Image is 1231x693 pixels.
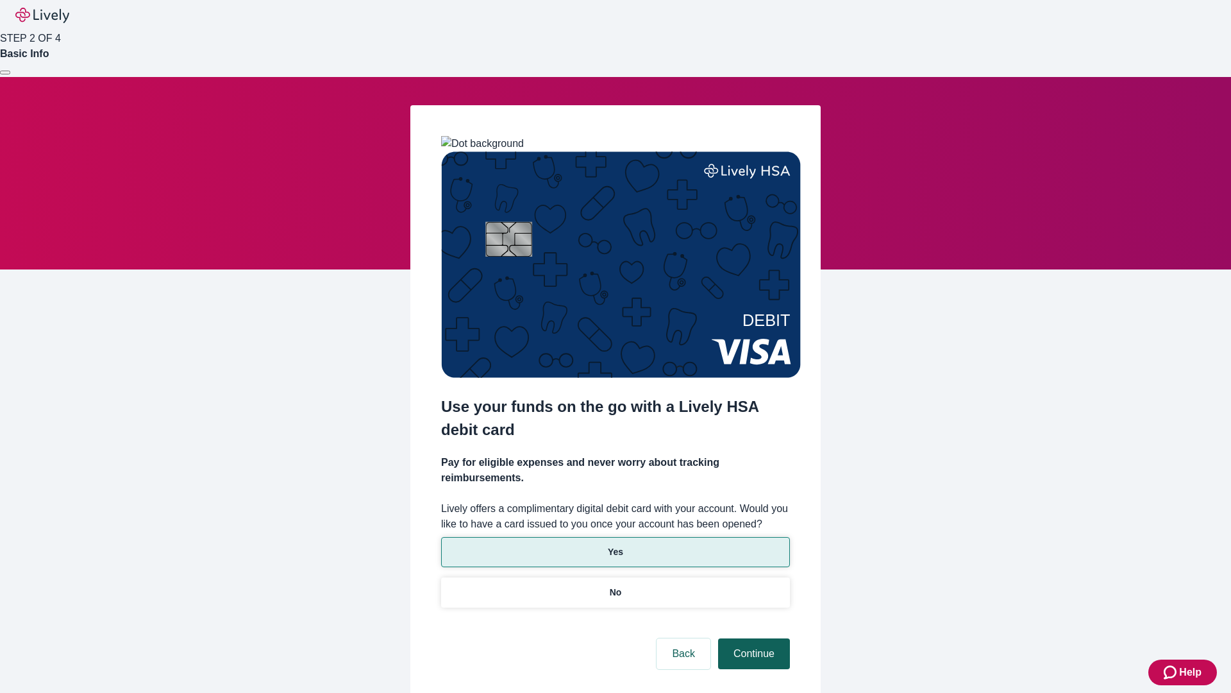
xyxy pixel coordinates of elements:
[441,501,790,532] label: Lively offers a complimentary digital debit card with your account. Would you like to have a card...
[657,638,710,669] button: Back
[441,395,790,441] h2: Use your funds on the go with a Lively HSA debit card
[441,136,524,151] img: Dot background
[608,545,623,559] p: Yes
[441,537,790,567] button: Yes
[441,577,790,608] button: No
[1164,665,1179,680] svg: Zendesk support icon
[441,151,801,378] img: Debit card
[1179,665,1202,680] span: Help
[718,638,790,669] button: Continue
[610,586,622,599] p: No
[441,455,790,486] h4: Pay for eligible expenses and never worry about tracking reimbursements.
[15,8,69,23] img: Lively
[1148,660,1217,685] button: Zendesk support iconHelp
